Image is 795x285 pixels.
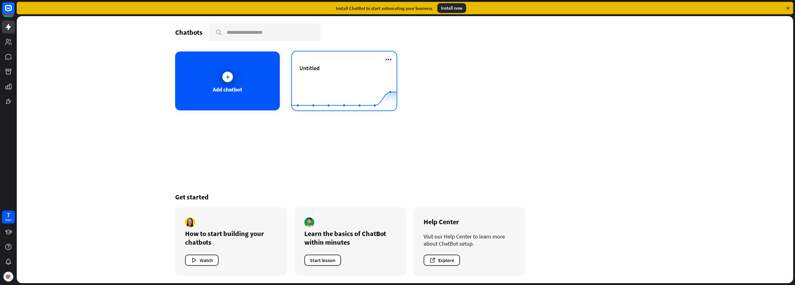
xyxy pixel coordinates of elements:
[2,211,15,224] a: 7 days
[185,217,195,227] img: author
[7,212,10,218] div: 7
[424,217,516,226] div: Help Center
[185,255,219,266] button: Watch
[424,255,460,266] button: Explore
[304,229,396,247] div: Learn the basics of ChatBot within minutes
[437,3,466,13] div: Install now
[424,233,516,247] div: Visit our Help Center to learn more about ChatBot setup.
[175,28,202,37] div: Chatbots
[5,218,11,222] div: days
[175,193,635,201] div: Get started
[304,255,341,266] button: Start lesson
[304,217,314,227] img: author
[299,65,320,72] span: Untitled
[213,86,242,93] div: Add chatbot
[336,5,432,11] div: Install ChatBot to start automating your business
[185,229,277,247] div: How to start building your chatbots
[5,2,24,21] button: Open LiveChat chat widget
